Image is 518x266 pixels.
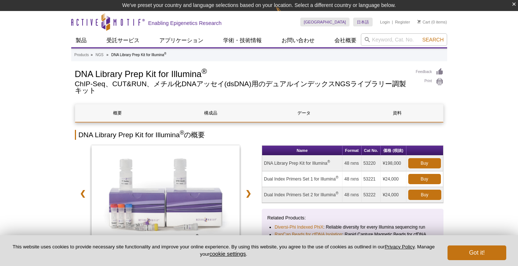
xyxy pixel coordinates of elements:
[95,52,104,58] a: NGS
[102,33,144,47] a: 受託サービス
[408,158,441,168] a: Buy
[111,53,166,57] li: DNA Library Prep Kit for Illumina
[262,146,343,156] th: Name
[330,33,361,47] a: 会社概要
[275,231,342,238] a: RapCap Beads for cfDNA Isolation
[343,187,362,203] td: 48 rxns
[209,251,246,257] button: cookie settings
[275,231,431,245] li: : Rapid Capture Magnetic Beads for cfDNA Isolation
[75,68,409,79] h1: DNA Library Prep Kit for Illumina
[361,33,447,46] input: Keyword, Cat. No.
[155,33,208,47] a: アプリケーション
[408,190,441,200] a: Buy
[277,33,319,47] a: お問い合わせ
[381,187,406,203] td: ¥24,000
[196,234,198,238] sup: ®
[91,145,240,247] a: DNA Library Prep Kit for Illumina
[262,171,343,187] td: Dual Index Primers Set 1 for Illumina
[300,18,350,26] a: [GEOGRAPHIC_DATA]
[408,174,441,184] a: Buy
[422,37,443,43] span: Search
[75,185,91,202] a: ❮
[148,20,222,26] h2: Enabling Epigenetics Research
[417,19,430,25] a: Cart
[392,18,393,26] li: |
[202,67,207,75] sup: ®
[353,18,373,26] a: 日本語
[75,130,443,140] h2: DNA Library Prep Kit for Illumina の概要
[219,33,266,47] a: 学術・技術情報
[417,18,447,26] li: (0 items)
[336,175,338,179] sup: ®
[343,146,362,156] th: Format
[416,78,443,86] a: Print
[343,171,362,187] td: 48 rxns
[336,191,338,195] sup: ®
[240,185,256,202] a: ❯
[91,53,93,57] li: »
[395,19,410,25] a: Register
[169,104,253,122] a: 構成品
[267,214,438,222] p: Related Products:
[75,81,409,94] h2: ChIP-Seq、CUT&RUN、メチル化DNAアッセイ(dsDNA)用のデュアルインデックスNGSライブラリー調製キット
[362,171,381,187] td: 53221
[420,36,446,43] button: Search
[12,244,435,258] p: This website uses cookies to provide necessary site functionality and improve your online experie...
[276,6,295,23] img: Change Here
[75,52,89,58] a: Products
[275,223,323,231] a: Diversi-Phi Indexed PhiX
[180,130,184,136] sup: ®
[75,104,160,122] a: 概要
[327,160,330,164] sup: ®
[448,245,506,260] button: Got it!
[381,171,406,187] td: ¥24,000
[71,33,91,47] a: 製品
[417,20,421,23] img: Your Cart
[355,104,440,122] a: 資料
[381,156,406,171] td: ¥198,000
[385,244,414,249] a: Privacy Policy
[381,146,406,156] th: 価格 (税抜)
[362,146,381,156] th: Cat No.
[416,68,443,76] a: Feedback
[362,156,381,171] td: 53220
[262,187,343,203] td: Dual Index Primers Set 2 for Illumina
[343,156,362,171] td: 48 rxns
[262,104,347,122] a: データ
[262,156,343,171] td: DNA Library Prep Kit for Illumina
[380,19,390,25] a: Login
[362,187,381,203] td: 53222
[106,53,109,57] li: »
[275,223,431,231] li: : Reliable diversity for every Illumina sequencing run
[93,234,238,241] span: DNA Library Prep Kit for Illumina
[91,145,240,244] img: DNA Library Prep Kit for Illumina
[164,52,166,55] sup: ®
